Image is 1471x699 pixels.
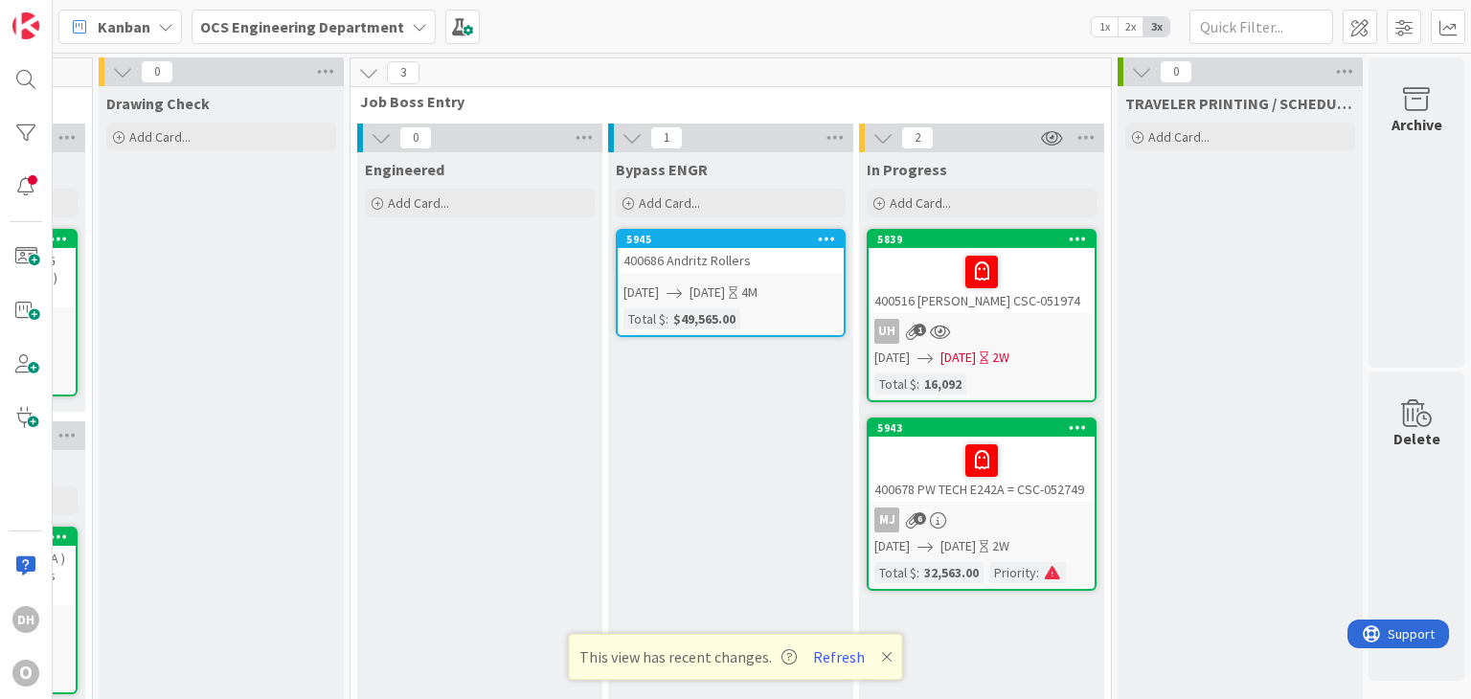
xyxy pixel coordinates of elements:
[992,536,1009,556] div: 2W
[917,562,919,583] span: :
[579,645,797,668] span: This view has recent changes.
[874,536,910,556] span: [DATE]
[668,308,740,329] div: $49,565.00
[874,507,899,532] div: MJ
[869,319,1095,344] div: uh
[12,660,39,687] div: O
[365,160,444,179] span: Engineered
[869,437,1095,502] div: 400678 PW TECH E242A = CSC-052749
[1118,17,1143,36] span: 2x
[618,231,844,273] div: 5945400686 Andritz Rollers
[877,233,1095,246] div: 5839
[869,248,1095,313] div: 400516 [PERSON_NAME] CSC-051974
[129,128,191,146] span: Add Card...
[666,308,668,329] span: :
[901,126,934,149] span: 2
[618,248,844,273] div: 400686 Andritz Rollers
[869,419,1095,502] div: 5943400678 PW TECH E242A = CSC-052749
[1189,10,1333,44] input: Quick Filter...
[639,194,700,212] span: Add Card...
[1125,94,1355,113] span: TRAVELER PRINTING / SCHEDULING
[106,94,210,113] span: Drawing Check
[1148,128,1210,146] span: Add Card...
[399,126,432,149] span: 0
[741,282,758,303] div: 4M
[806,644,871,669] button: Refresh
[40,3,87,26] span: Support
[12,12,39,39] img: Visit kanbanzone.com
[623,282,659,303] span: [DATE]
[890,194,951,212] span: Add Card...
[98,15,150,38] span: Kanban
[1092,17,1118,36] span: 1x
[690,282,725,303] span: [DATE]
[1393,427,1440,450] div: Delete
[869,419,1095,437] div: 5943
[874,562,917,583] div: Total $
[867,160,947,179] span: In Progress
[919,562,984,583] div: 32,563.00
[914,324,926,336] span: 1
[650,126,683,149] span: 1
[940,536,976,556] span: [DATE]
[940,348,976,368] span: [DATE]
[919,373,966,395] div: 16,092
[616,160,708,179] span: Bypass ENGR
[989,562,1036,583] div: Priority
[1036,562,1039,583] span: :
[141,60,173,83] span: 0
[992,348,1009,368] div: 2W
[200,17,404,36] b: OCS Engineering Department
[618,231,844,248] div: 5945
[1392,113,1442,136] div: Archive
[12,606,39,633] div: DH
[1160,60,1192,83] span: 0
[869,231,1095,313] div: 5839400516 [PERSON_NAME] CSC-051974
[1143,17,1169,36] span: 3x
[388,194,449,212] span: Add Card...
[874,373,917,395] div: Total $
[874,348,910,368] span: [DATE]
[360,92,1087,111] span: Job Boss Entry
[917,373,919,395] span: :
[387,61,419,84] span: 3
[877,421,1095,435] div: 5943
[914,512,926,525] span: 6
[874,319,899,344] div: uh
[626,233,844,246] div: 5945
[869,507,1095,532] div: MJ
[869,231,1095,248] div: 5839
[623,308,666,329] div: Total $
